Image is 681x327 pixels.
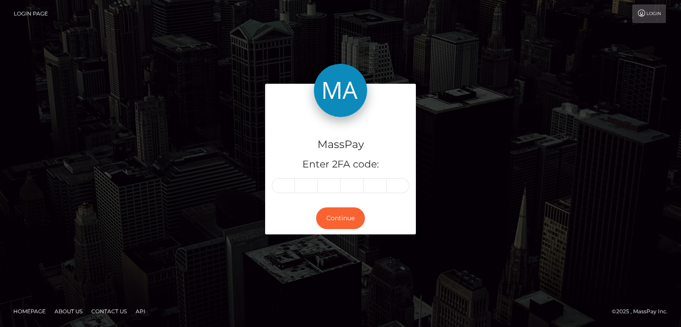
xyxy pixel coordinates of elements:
[316,207,365,229] button: Continue
[314,64,367,117] img: MassPay
[272,158,409,171] h5: Enter 2FA code:
[14,4,48,23] a: Login Page
[10,304,49,318] a: Homepage
[612,307,674,316] div: © 2025 , MassPay Inc.
[132,304,149,318] a: API
[88,304,130,318] a: Contact Us
[51,304,86,318] a: About Us
[272,137,409,152] h4: MassPay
